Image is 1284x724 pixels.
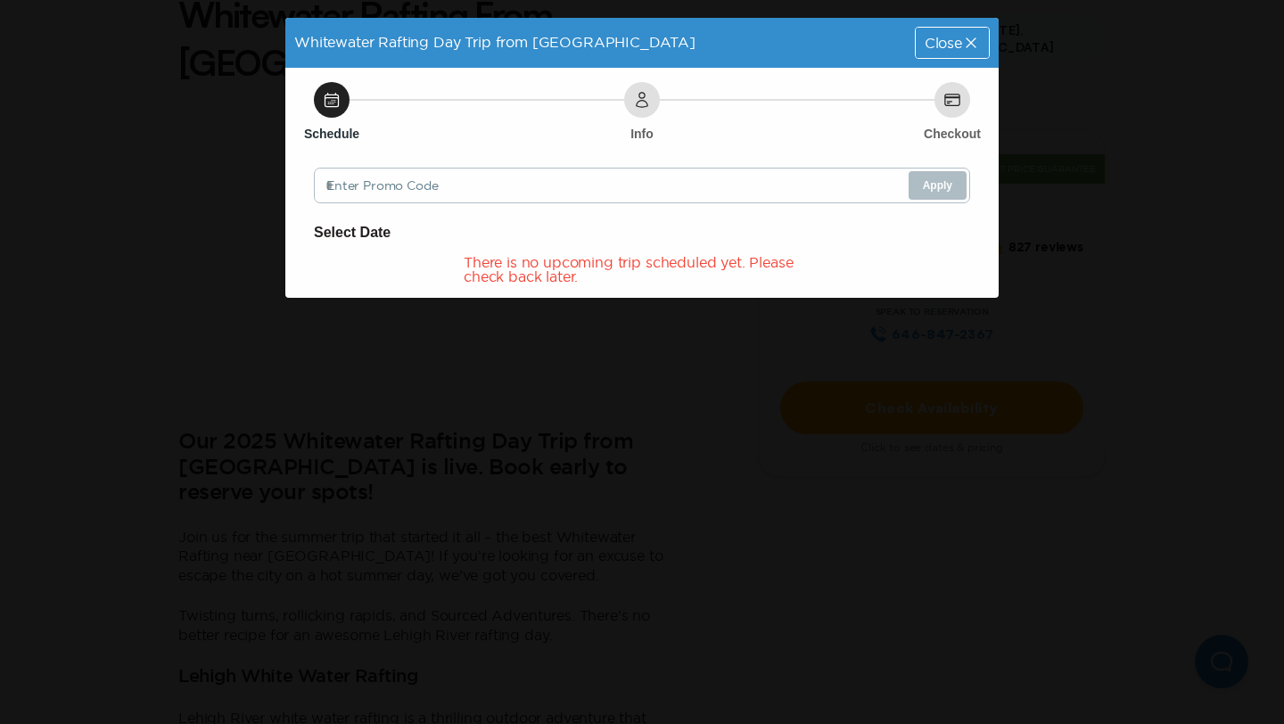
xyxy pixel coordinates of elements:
[464,255,820,284] div: There is no upcoming trip scheduled yet. Please check back later.
[630,125,654,143] h6: Info
[294,34,695,50] span: Whitewater Rafting Day Trip from [GEOGRAPHIC_DATA]
[924,125,981,143] h6: Checkout
[925,36,962,50] span: Close
[304,125,359,143] h6: Schedule
[314,221,970,244] h6: Select Date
